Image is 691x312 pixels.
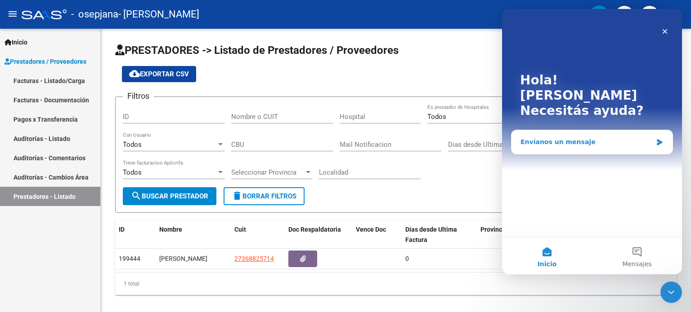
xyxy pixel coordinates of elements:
[123,90,154,102] h3: Filtros
[129,68,140,79] mat-icon: cloud_download
[7,9,18,19] mat-icon: menu
[231,168,304,176] span: Seleccionar Provincia
[4,37,27,47] span: Inicio
[159,254,227,264] div: [PERSON_NAME]
[288,226,341,233] span: Doc Respaldatoria
[660,281,682,303] iframe: Intercom live chat
[405,226,457,243] span: Dias desde Ultima Factura
[131,192,208,200] span: Buscar Prestador
[115,220,156,250] datatable-header-cell: ID
[131,190,142,201] mat-icon: search
[4,57,86,66] span: Prestadores / Proveedores
[402,220,477,250] datatable-header-cell: Dias desde Ultima Factura
[129,70,189,78] span: Exportar CSV
[356,226,386,233] span: Vence Doc
[118,4,199,24] span: - [PERSON_NAME]
[119,226,125,233] span: ID
[231,220,285,250] datatable-header-cell: Cuit
[234,255,274,262] span: 27368825714
[123,141,142,149] span: Todos
[122,66,196,82] button: Exportar CSV
[115,272,677,295] div: 1 total
[427,113,446,121] span: Todos
[156,220,231,250] datatable-header-cell: Nombre
[352,220,402,250] datatable-header-cell: Vence Doc
[234,226,246,233] span: Cuit
[232,190,242,201] mat-icon: delete
[159,226,182,233] span: Nombre
[224,187,305,205] button: Borrar Filtros
[119,255,140,262] span: 199444
[123,187,216,205] button: Buscar Prestador
[285,220,352,250] datatable-header-cell: Doc Respaldatoria
[480,226,507,233] span: Provincia
[115,44,399,57] span: PRESTADORES -> Listado de Prestadores / Proveedores
[232,192,296,200] span: Borrar Filtros
[123,168,142,176] span: Todos
[405,255,409,262] span: 0
[71,4,118,24] span: - osepjana
[502,9,682,274] iframe: Intercom live chat
[477,220,552,250] datatable-header-cell: Provincia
